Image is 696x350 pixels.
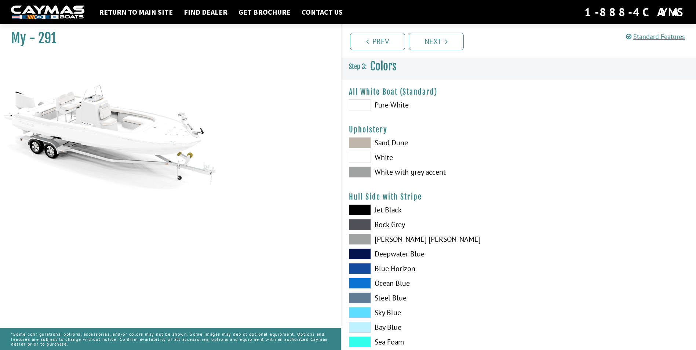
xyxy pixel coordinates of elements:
[349,137,511,148] label: Sand Dune
[349,248,511,259] label: Deepwater Blue
[349,322,511,333] label: Bay Blue
[349,292,511,303] label: Steel Blue
[235,7,294,17] a: Get Brochure
[349,152,511,163] label: White
[626,32,685,41] a: Standard Features
[409,33,464,50] a: Next
[584,4,685,20] div: 1-888-4CAYMAS
[349,263,511,274] label: Blue Horizon
[349,192,689,201] h4: Hull Side with Stripe
[95,7,176,17] a: Return to main site
[349,87,689,96] h4: All White Boat (Standard)
[349,307,511,318] label: Sky Blue
[349,234,511,245] label: [PERSON_NAME] [PERSON_NAME]
[350,33,405,50] a: Prev
[180,7,231,17] a: Find Dealer
[349,204,511,215] label: Jet Black
[349,99,511,110] label: Pure White
[349,278,511,289] label: Ocean Blue
[11,328,330,350] p: *Some configurations, options, accessories, and/or colors may not be shown. Some images may depic...
[349,336,511,347] label: Sea Foam
[298,7,346,17] a: Contact Us
[349,167,511,178] label: White with grey accent
[11,30,323,47] h1: My - 291
[349,219,511,230] label: Rock Grey
[349,125,689,134] h4: Upholstery
[11,6,84,19] img: white-logo-c9c8dbefe5ff5ceceb0f0178aa75bf4bb51f6bca0971e226c86eb53dfe498488.png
